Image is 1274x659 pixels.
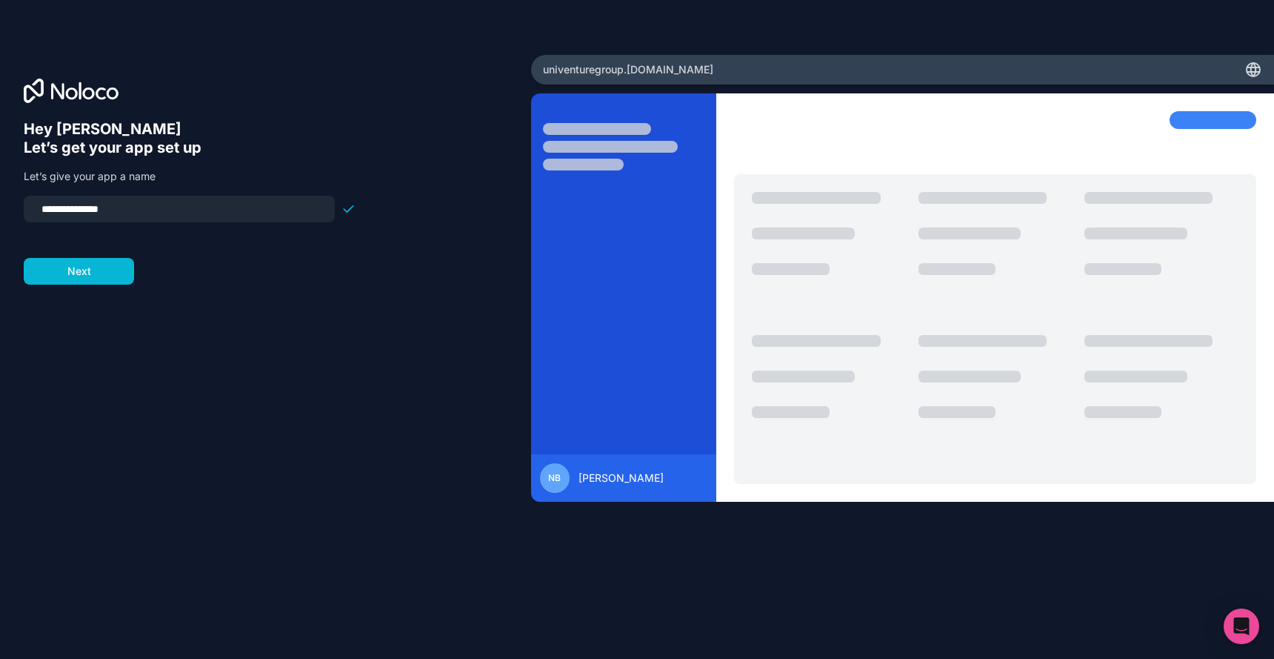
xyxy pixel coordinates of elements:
h6: Hey [PERSON_NAME] [24,120,356,139]
p: Let’s give your app a name [24,169,356,184]
div: Open Intercom Messenger [1224,609,1259,644]
span: univenturegroup .[DOMAIN_NAME] [543,62,713,77]
button: Next [24,258,134,285]
span: [PERSON_NAME] [578,471,664,486]
span: NB [548,472,561,484]
h6: Let’s get your app set up [24,139,356,157]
